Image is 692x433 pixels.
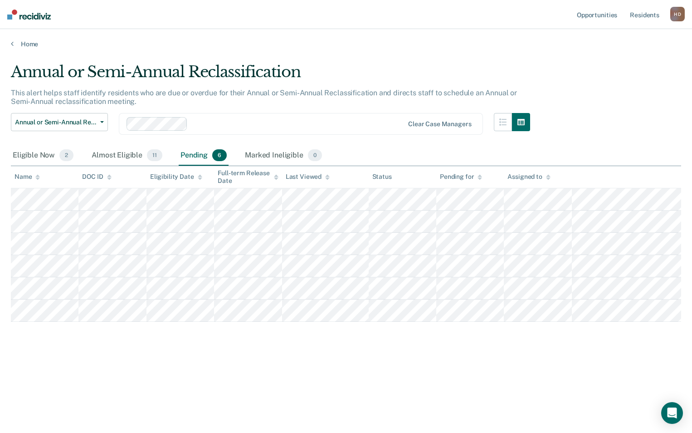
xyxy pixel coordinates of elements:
div: Last Viewed [286,173,330,181]
div: Clear case managers [408,120,471,128]
div: Eligible Now2 [11,146,75,166]
div: Pending6 [179,146,229,166]
button: Annual or Semi-Annual Reclassification [11,113,108,131]
img: Recidiviz [7,10,51,20]
span: 2 [59,149,73,161]
div: Name [15,173,40,181]
a: Home [11,40,681,48]
div: Marked Ineligible0 [243,146,324,166]
div: Open Intercom Messenger [661,402,683,424]
div: H D [670,7,685,21]
span: Annual or Semi-Annual Reclassification [15,118,97,126]
div: Annual or Semi-Annual Reclassification [11,63,530,89]
div: Almost Eligible11 [90,146,164,166]
span: 6 [212,149,227,161]
div: DOC ID [82,173,111,181]
p: This alert helps staff identify residents who are due or overdue for their Annual or Semi-Annual ... [11,89,517,106]
span: 0 [308,149,322,161]
span: 11 [147,149,162,161]
div: Assigned to [507,173,550,181]
div: Eligibility Date [150,173,202,181]
div: Pending for [440,173,482,181]
button: HD [670,7,685,21]
div: Status [372,173,392,181]
div: Full-term Release Date [218,169,278,185]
